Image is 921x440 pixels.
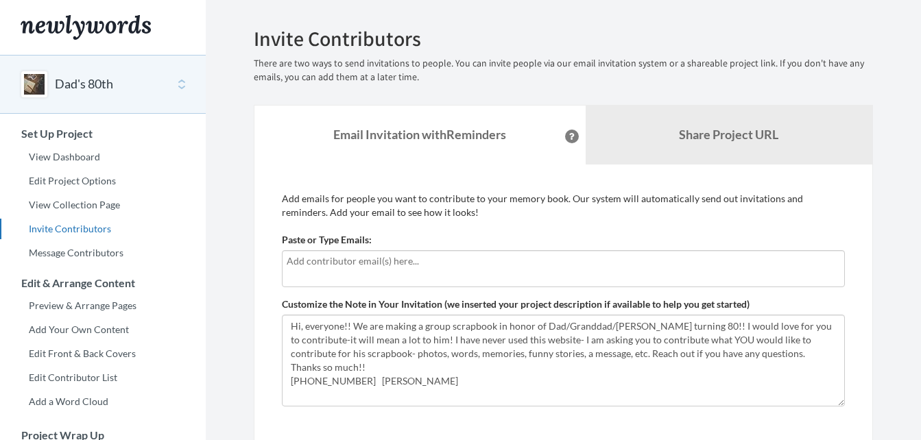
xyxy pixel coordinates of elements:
[254,57,873,84] p: There are two ways to send invitations to people. You can invite people via our email invitation ...
[282,315,845,406] textarea: Hi, everyone!! We are making a group scrapbook in honor of Dad/Granddad/[PERSON_NAME] turning 80!...
[282,233,372,247] label: Paste or Type Emails:
[254,27,873,50] h2: Invite Contributors
[333,127,506,142] strong: Email Invitation with Reminders
[282,192,845,219] p: Add emails for people you want to contribute to your memory book. Our system will automatically s...
[287,254,840,269] input: Add contributor email(s) here...
[679,127,778,142] b: Share Project URL
[55,75,113,93] button: Dad's 80th
[21,15,151,40] img: Newlywords logo
[1,127,206,140] h3: Set Up Project
[282,297,750,311] label: Customize the Note in Your Invitation (we inserted your project description if available to help ...
[1,277,206,289] h3: Edit & Arrange Content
